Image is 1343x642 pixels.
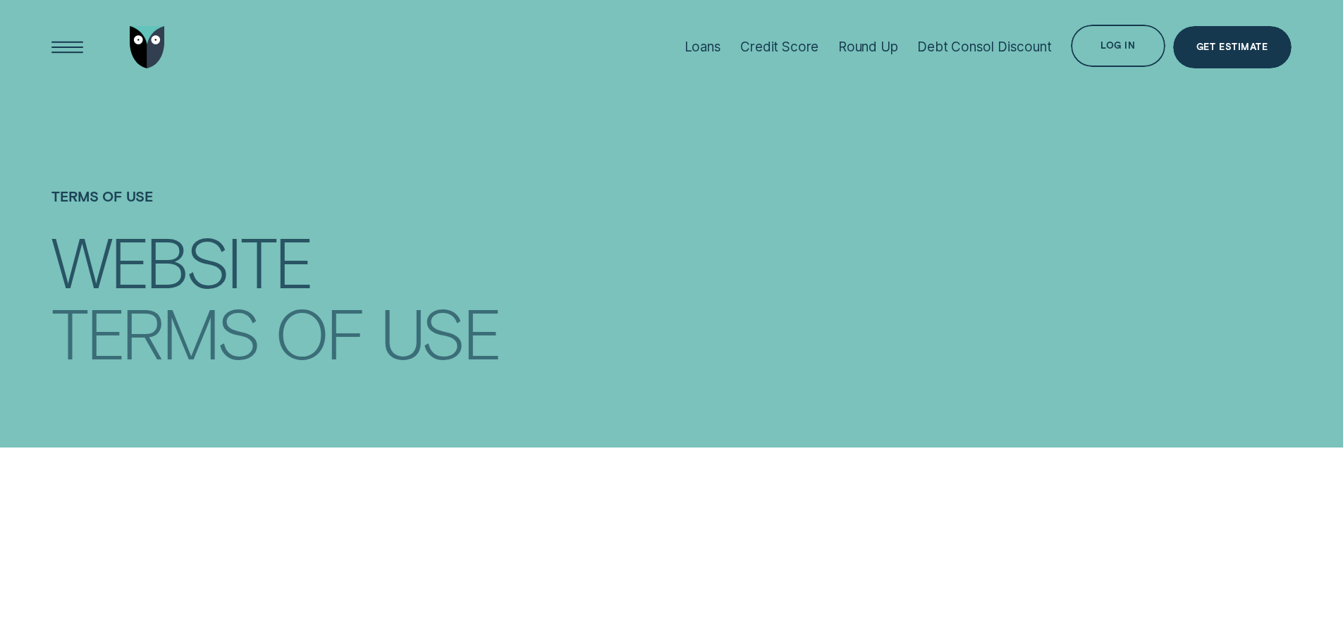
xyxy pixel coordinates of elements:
[1071,25,1165,67] button: Log in
[51,221,651,352] h1: Website Terms of Use
[1173,26,1292,68] a: Get Estimate
[275,299,363,364] div: of
[130,26,165,68] img: Wisr
[380,299,500,364] div: Use
[51,299,259,364] div: Terms
[51,188,1291,224] h4: Terms of Use
[47,26,89,68] button: Open Menu
[51,228,312,293] div: Website
[740,39,818,55] div: Credit Score
[685,39,721,55] div: Loans
[838,39,898,55] div: Round Up
[917,39,1051,55] div: Debt Consol Discount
